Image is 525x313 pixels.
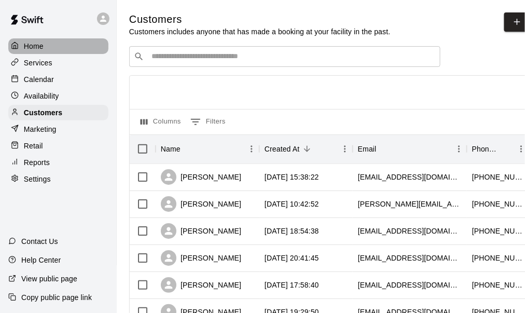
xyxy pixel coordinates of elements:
[129,26,391,37] p: Customers includes anyone that has made a booking at your facility in the past.
[24,41,44,51] p: Home
[265,280,319,290] div: 2025-08-12 17:58:40
[161,169,241,185] div: [PERSON_NAME]
[156,134,259,164] div: Name
[21,274,77,284] p: View public page
[24,107,62,118] p: Customers
[129,12,391,26] h5: Customers
[24,141,43,151] p: Retail
[265,199,319,209] div: 2025-08-17 10:42:52
[472,253,524,263] div: +16155872941
[259,134,353,164] div: Created At
[472,280,524,290] div: +16153063533
[358,226,462,236] div: susantaylor.globelife@gmail.com
[161,250,241,266] div: [PERSON_NAME]
[21,236,58,247] p: Contact Us
[24,58,52,68] p: Services
[138,114,184,130] button: Select columns
[8,138,108,154] a: Retail
[8,88,108,104] a: Availability
[451,141,467,157] button: Menu
[8,55,108,71] a: Services
[8,38,108,54] a: Home
[161,196,241,212] div: [PERSON_NAME]
[358,280,462,290] div: jamiewood70@gmail.com
[472,199,524,209] div: +16124996221
[21,255,61,265] p: Help Center
[353,134,467,164] div: Email
[161,134,181,164] div: Name
[24,91,59,101] p: Availability
[21,292,92,303] p: Copy public page link
[8,121,108,137] a: Marketing
[244,141,259,157] button: Menu
[358,172,462,182] div: troymurf@yahoo.com
[8,105,108,120] a: Customers
[472,172,524,182] div: +16156681884
[8,171,108,187] a: Settings
[265,253,319,263] div: 2025-08-13 20:41:45
[358,134,377,164] div: Email
[265,172,319,182] div: 2025-08-20 15:38:22
[188,114,228,130] button: Show filters
[358,253,462,263] div: woodb1966@gmail.com
[181,142,195,156] button: Sort
[472,134,499,164] div: Phone Number
[472,226,524,236] div: +16156843659
[8,155,108,170] a: Reports
[129,46,440,67] div: Search customers by name or email
[265,134,300,164] div: Created At
[337,141,353,157] button: Menu
[161,277,241,293] div: [PERSON_NAME]
[24,174,51,184] p: Settings
[265,226,319,236] div: 2025-08-15 18:54:38
[24,74,54,85] p: Calendar
[377,142,391,156] button: Sort
[358,199,462,209] div: matt.olson@carterlumber.com
[161,223,241,239] div: [PERSON_NAME]
[499,142,514,156] button: Sort
[24,157,50,168] p: Reports
[300,142,314,156] button: Sort
[8,72,108,87] a: Calendar
[24,124,57,134] p: Marketing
